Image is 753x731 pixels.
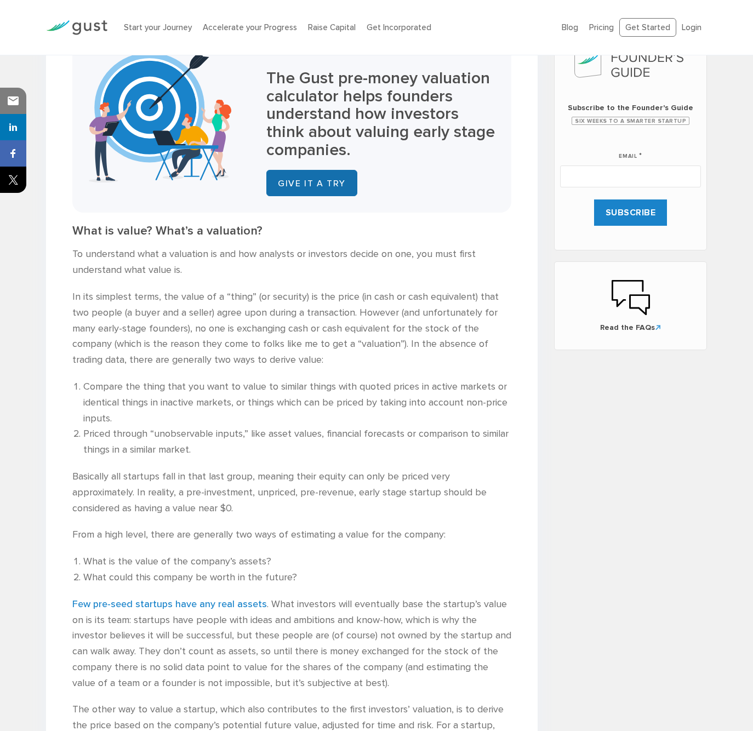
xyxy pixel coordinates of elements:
a: Get Started [619,18,676,37]
a: GIVE IT A TRY [266,170,357,196]
a: Raise Capital [308,22,356,32]
img: Gust Logo [46,20,107,35]
li: What is the value of the company’s assets? [83,554,511,570]
h3: The Gust pre-money valuation calculator helps founders understand how investors think about valui... [266,70,495,159]
a: Get Incorporated [367,22,431,32]
a: Blog [562,22,578,32]
p: . What investors will eventually base the startup’s value on is its team: startups have people wi... [72,597,511,692]
a: Few pre-seed startups have any real assets [72,598,267,610]
label: Email [619,139,642,161]
input: SUBSCRIBE [594,199,668,226]
span: Read the FAQs [566,322,695,333]
li: What could this company be worth in the future? [83,570,511,586]
h2: What is value? What’s a valuation? [72,224,511,238]
a: Start your Journey [124,22,192,32]
p: Basically all startups fall in that last group, meaning their equity can only be priced very appr... [72,469,511,516]
a: Login [682,22,701,32]
a: Accelerate your Progress [203,22,297,32]
p: To understand what a valuation is and how analysts or investors decide on one, you must first und... [72,247,511,278]
span: Six Weeks to a Smarter Startup [572,117,689,125]
li: Priced through “unobservable inputs,” like asset values, financial forecasts or comparison to sim... [83,426,511,458]
li: Compare the thing that you want to value to similar things with quoted prices in active markets o... [83,379,511,426]
a: Pricing [589,22,614,32]
p: From a high level, there are generally two ways of estimating a value for the company: [72,527,511,543]
a: Read the FAQs [566,278,695,333]
p: In its simplest terms, the value of a “thing” (or security) is the price (in cash or cash equival... [72,289,511,368]
span: Subscribe to the Founder's Guide [560,102,701,113]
